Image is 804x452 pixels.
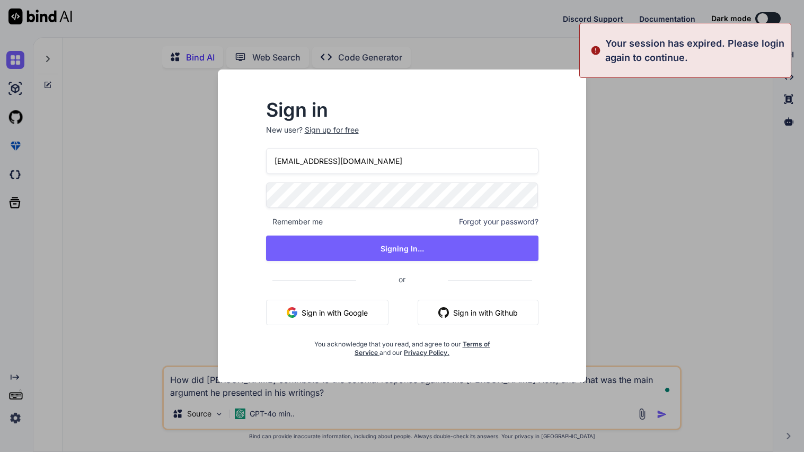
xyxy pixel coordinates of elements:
[438,307,449,318] img: github
[266,148,538,174] input: Login or Email
[266,300,388,325] button: Sign in with Google
[459,216,538,227] span: Forgot your password?
[266,125,538,148] p: New user?
[266,101,538,118] h2: Sign in
[266,216,323,227] span: Remember me
[418,300,538,325] button: Sign in with Github
[266,236,538,261] button: Signing In...
[287,307,297,318] img: google
[605,36,784,65] p: Your session has expired. Please login again to continue.
[311,334,493,357] div: You acknowledge that you read, and agree to our and our
[356,266,448,292] span: or
[404,349,449,357] a: Privacy Policy.
[305,125,359,135] div: Sign up for free
[590,36,601,65] img: alert
[355,340,490,357] a: Terms of Service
